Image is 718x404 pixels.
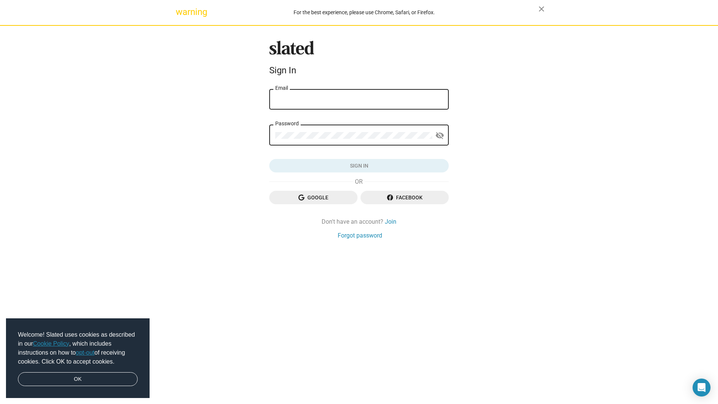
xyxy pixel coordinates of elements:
a: Join [385,218,396,226]
button: Show password [432,128,447,143]
a: opt-out [76,349,95,356]
span: Welcome! Slated uses cookies as described in our , which includes instructions on how to of recei... [18,330,138,366]
a: Forgot password [338,232,382,239]
div: Sign In [269,65,449,76]
mat-icon: close [537,4,546,13]
button: Facebook [360,191,449,204]
button: Google [269,191,358,204]
div: For the best experience, please use Chrome, Safari, or Firefox. [190,7,538,18]
mat-icon: warning [176,7,185,16]
div: Don't have an account? [269,218,449,226]
a: Cookie Policy [33,340,69,347]
div: cookieconsent [6,318,150,398]
mat-icon: visibility_off [435,130,444,141]
span: Facebook [366,191,443,204]
div: Open Intercom Messenger [693,379,711,397]
sl-branding: Sign In [269,41,449,79]
a: dismiss cookie message [18,372,138,386]
span: Google [275,191,352,204]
